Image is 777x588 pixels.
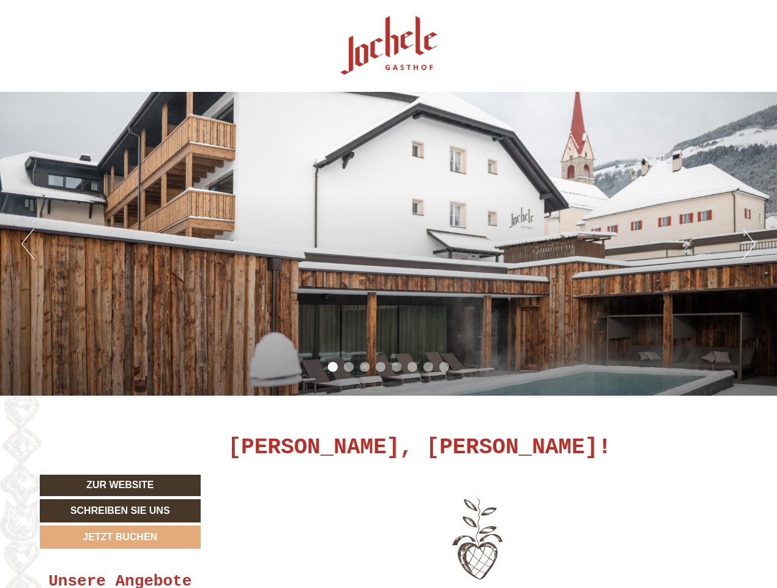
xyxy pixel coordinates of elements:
button: Next [743,228,756,259]
img: image [294,493,661,585]
a: Jetzt buchen [40,526,201,549]
a: Schreiben Sie uns [40,499,201,522]
h1: [PERSON_NAME], [PERSON_NAME]! [228,435,612,460]
a: Zur Website [40,475,201,496]
button: Previous [21,228,34,259]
